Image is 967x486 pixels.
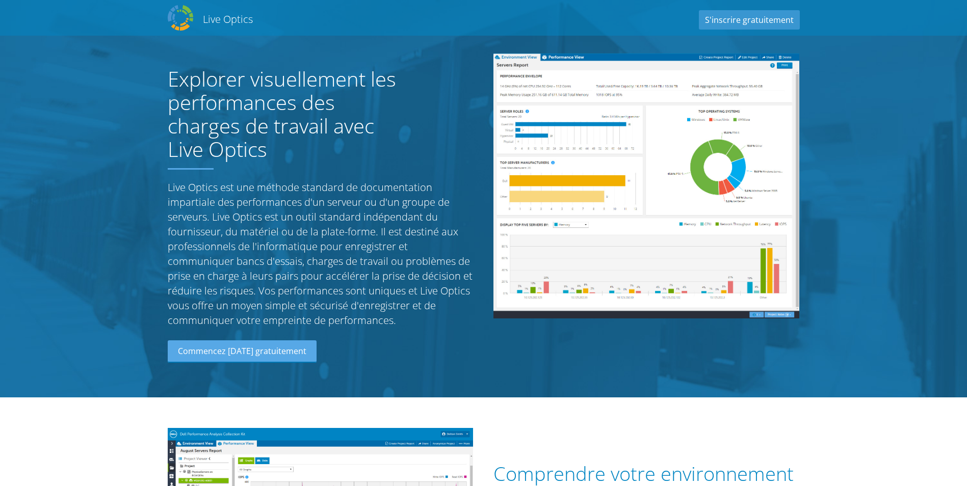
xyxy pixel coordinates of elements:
[168,67,397,161] h1: Explorer visuellement les performances des charges de travail avec Live Optics
[493,53,799,318] img: Server Report
[168,5,193,31] img: Dell Dpack
[493,463,794,485] h1: Comprendre votre environnement
[203,12,253,26] h2: Live Optics
[168,340,317,363] a: Commencez [DATE] gratuitement
[168,180,474,328] p: Live Optics est une méthode standard de documentation impartiale des performances d'un serveur ou...
[699,10,800,30] a: S'inscrire gratuitement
